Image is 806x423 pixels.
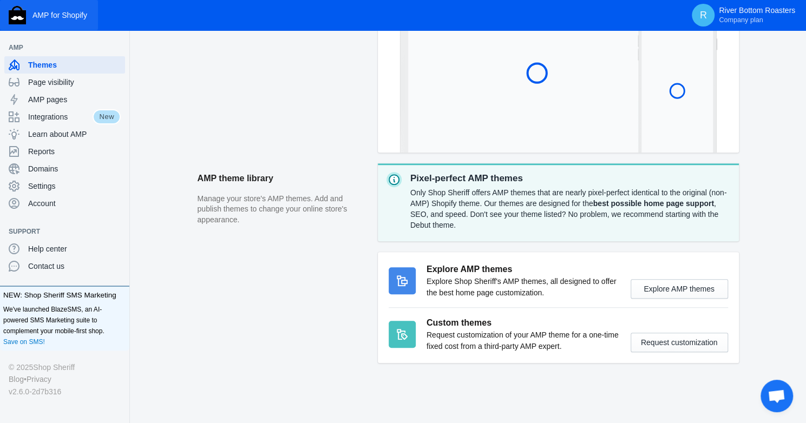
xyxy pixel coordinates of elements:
span: Reports [28,146,121,157]
p: Explore Shop Sheriff's AMP themes, all designed to offer the best home page customization. [427,276,620,299]
a: IntegrationsNew [4,108,125,125]
p: Manage your store's AMP themes. Add and publish themes to change your online store's appearance. [198,194,367,226]
span: AMP for Shopify [32,11,87,19]
h3: Custom themes [427,316,620,329]
a: Privacy [27,373,51,385]
span: AMP [9,42,110,53]
h2: AMP theme library [198,163,367,194]
span: Account [28,198,121,209]
button: Request customization [631,333,728,352]
a: Reports [4,143,125,160]
button: Add a sales channel [110,229,127,234]
p: Request customization of your AMP theme for a one-time fixed cost from a third-party AMP expert. [427,329,620,352]
a: Learn about AMP [4,125,125,143]
span: Help center [28,243,121,254]
p: River Bottom Roasters [719,6,795,24]
span: Integrations [28,111,93,122]
h3: Explore AMP themes [427,263,620,276]
span: Themes [28,60,121,70]
a: Domains [4,160,125,177]
span: Domains [28,163,121,174]
button: Add a sales channel [110,45,127,50]
a: Shop Sheriff [33,361,75,373]
div: © 2025 [9,361,121,373]
span: R [698,10,709,21]
a: Blog [9,373,24,385]
div: Open chat [761,380,793,412]
img: Mobile frame [638,14,717,153]
span: Learn about AMP [28,129,121,140]
span: AMP pages [28,94,121,105]
div: v2.6.0-2d7b316 [9,386,121,398]
a: Save on SMS! [3,336,45,347]
a: Settings [4,177,125,195]
span: Contact us [28,261,121,272]
strong: best possible home page support [593,199,714,208]
p: Pixel-perfect AMP themes [410,172,730,185]
a: Themes [4,56,125,74]
span: Page visibility [28,77,121,88]
a: Contact us [4,257,125,275]
span: Settings [28,181,121,191]
a: Account [4,195,125,212]
span: Support [9,226,110,237]
div: Only Shop Sheriff offers AMP themes that are nearly pixel-perfect identical to the original (non-... [410,185,730,233]
span: New [93,109,121,124]
a: Page visibility [4,74,125,91]
a: AMP pages [4,91,125,108]
div: • [9,373,121,385]
button: Explore AMP themes [631,279,728,299]
span: Company plan [719,16,763,24]
img: Shop Sheriff Logo [9,6,26,24]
